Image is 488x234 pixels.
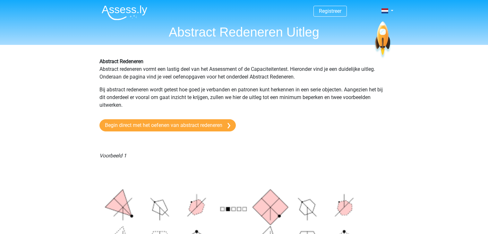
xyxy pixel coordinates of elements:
h1: Abstract Redeneren Uitleg [97,24,392,40]
img: Assessly [102,5,147,20]
p: Bij abstract redeneren wordt getest hoe goed je verbanden en patronen kunt herkennen in een serie... [99,86,389,109]
a: Begin direct met het oefenen van abstract redeneren [99,119,236,131]
a: Registreer [319,8,341,14]
b: Abstract Redeneren [99,58,143,64]
i: Voorbeeld 1 [99,153,126,159]
p: Abstract redeneren vormt een lastig deel van het Assessment of de Capaciteitentest. Hieronder vin... [99,58,389,81]
img: spaceship.7d73109d6933.svg [374,21,391,59]
img: arrow-right.e5bd35279c78.svg [227,123,230,129]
